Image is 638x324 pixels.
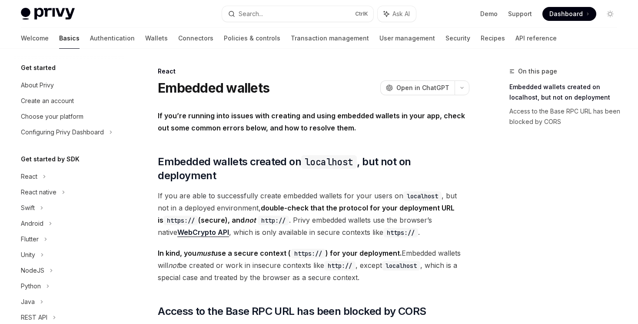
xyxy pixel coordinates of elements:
[481,28,505,49] a: Recipes
[158,247,469,284] span: Embedded wallets will be created or work in insecure contexts like , except , which is a special ...
[245,216,256,224] em: not
[508,10,532,18] a: Support
[480,10,498,18] a: Demo
[21,96,74,106] div: Create an account
[21,111,83,122] div: Choose your platform
[59,28,80,49] a: Basics
[14,109,125,124] a: Choose your platform
[158,204,455,224] strong: double-check that the protocol for your deployment URL is (secure), and
[21,154,80,164] h5: Get started by SDK
[542,7,596,21] a: Dashboard
[392,10,410,18] span: Ask AI
[168,261,179,270] em: not
[239,9,263,19] div: Search...
[21,281,41,291] div: Python
[324,261,356,271] code: http://
[445,28,470,49] a: Security
[224,28,280,49] a: Policies & controls
[21,250,35,260] div: Unity
[380,80,455,95] button: Open in ChatGPT
[158,155,469,183] span: Embedded wallets created on , but not on deployment
[549,10,583,18] span: Dashboard
[14,77,125,93] a: About Privy
[163,216,198,225] code: https://
[21,80,54,90] div: About Privy
[14,93,125,109] a: Create an account
[90,28,135,49] a: Authentication
[158,190,469,238] span: If you are able to successfully create embedded wallets for your users on , but not in a deployed...
[158,80,269,96] h1: Embedded wallets
[258,216,289,225] code: http://
[21,127,104,137] div: Configuring Privy Dashboard
[178,28,213,49] a: Connectors
[158,67,469,76] div: React
[21,297,35,307] div: Java
[21,63,56,73] h5: Get started
[301,155,357,169] code: localhost
[378,6,416,22] button: Ask AI
[21,171,37,182] div: React
[518,66,557,77] span: On this page
[21,203,35,213] div: Swift
[196,249,213,257] em: must
[396,84,449,92] span: Open in ChatGPT
[145,28,168,49] a: Wallets
[355,10,368,17] span: Ctrl K
[291,28,369,49] a: Transaction management
[21,8,75,20] img: light logo
[21,218,43,229] div: Android
[382,261,420,271] code: localhost
[158,111,465,132] strong: If you’re running into issues with creating and using embedded wallets in your app, check out som...
[21,28,49,49] a: Welcome
[383,228,418,237] code: https://
[403,191,442,201] code: localhost
[222,6,374,22] button: Search...CtrlK
[158,249,402,257] strong: In kind, you use a secure context ( ) for your deployment.
[21,234,39,244] div: Flutter
[509,104,624,129] a: Access to the Base RPC URL has been blocked by CORS
[603,7,617,21] button: Toggle dark mode
[379,28,435,49] a: User management
[177,228,229,237] a: WebCrypto API
[21,312,47,323] div: REST API
[21,265,44,276] div: NodeJS
[291,249,326,258] code: https://
[21,187,56,197] div: React native
[515,28,557,49] a: API reference
[509,80,624,104] a: Embedded wallets created on localhost, but not on deployment
[158,304,426,318] span: Access to the Base RPC URL has been blocked by CORS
